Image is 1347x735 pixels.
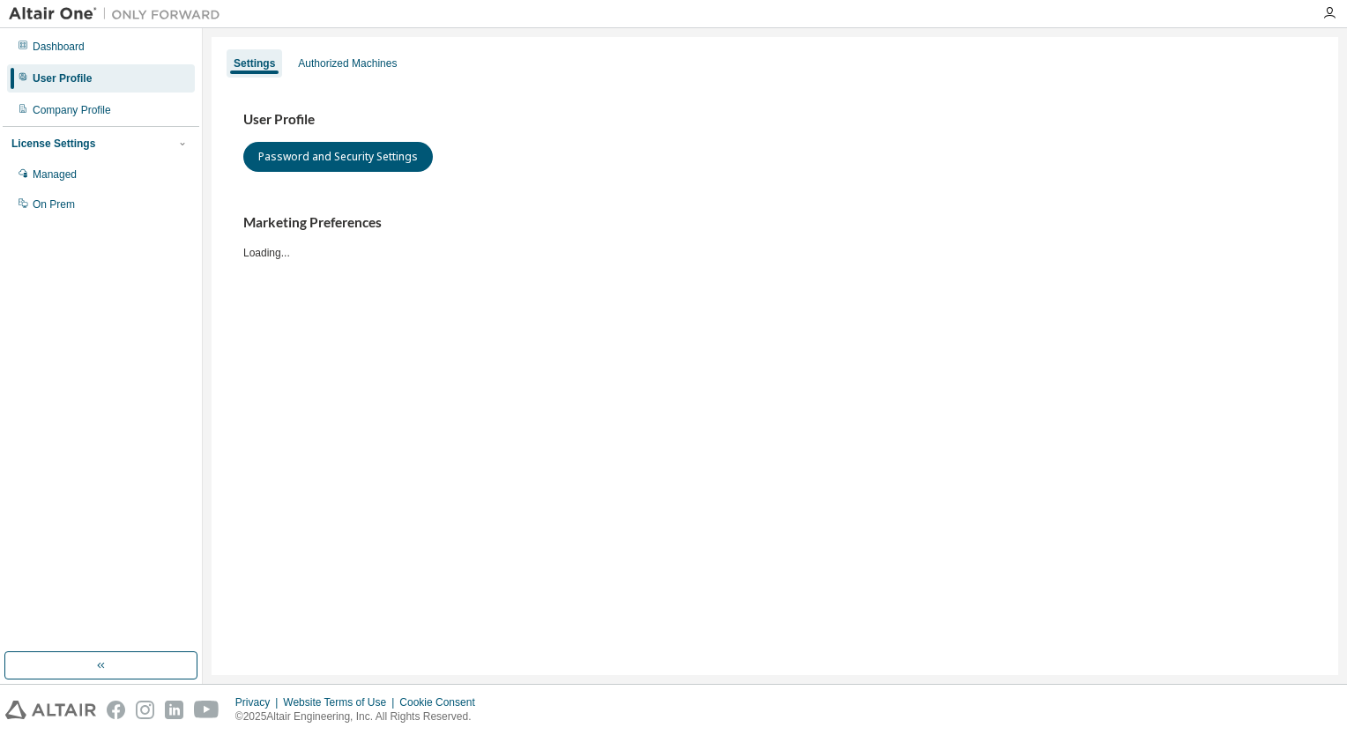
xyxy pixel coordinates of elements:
[136,701,154,719] img: instagram.svg
[235,709,486,724] p: © 2025 Altair Engineering, Inc. All Rights Reserved.
[399,695,485,709] div: Cookie Consent
[243,111,1306,129] h3: User Profile
[33,71,92,85] div: User Profile
[283,695,399,709] div: Website Terms of Use
[165,701,183,719] img: linkedin.svg
[33,103,111,117] div: Company Profile
[11,137,95,151] div: License Settings
[194,701,220,719] img: youtube.svg
[33,40,85,54] div: Dashboard
[243,214,1306,259] div: Loading...
[33,197,75,212] div: On Prem
[243,142,433,172] button: Password and Security Settings
[5,701,96,719] img: altair_logo.svg
[298,56,397,71] div: Authorized Machines
[235,695,283,709] div: Privacy
[107,701,125,719] img: facebook.svg
[243,214,1306,232] h3: Marketing Preferences
[9,5,229,23] img: Altair One
[234,56,275,71] div: Settings
[33,167,77,182] div: Managed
